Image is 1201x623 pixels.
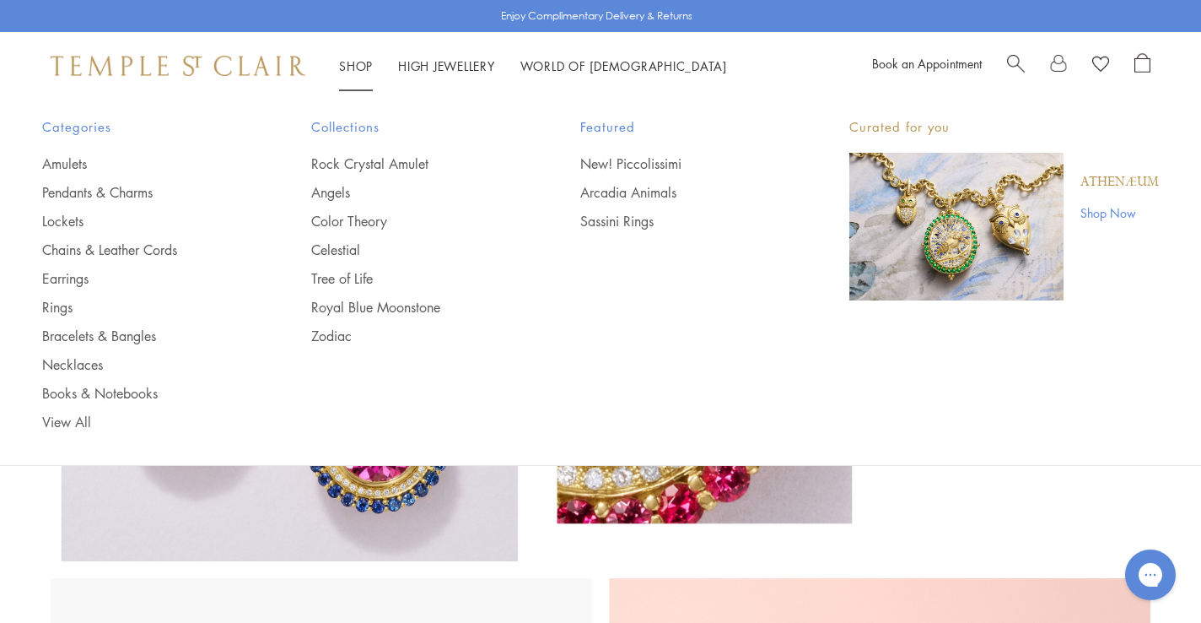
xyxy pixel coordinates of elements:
a: View All [42,413,244,431]
a: Book an Appointment [872,55,982,72]
a: Amulets [42,154,244,173]
iframe: Gorgias live chat messenger [1117,544,1184,606]
a: Zodiac [311,327,513,345]
a: Necklaces [42,355,244,374]
img: Temple St. Clair [51,56,305,76]
a: ShopShop [339,57,373,74]
a: Color Theory [311,212,513,230]
span: Categories [42,116,244,138]
a: Lockets [42,212,244,230]
p: Enjoy Complimentary Delivery & Returns [501,8,692,24]
nav: Main navigation [339,56,727,77]
a: Athenæum [1080,173,1159,192]
a: Open Shopping Bag [1134,53,1150,79]
a: Bracelets & Bangles [42,327,244,345]
a: High JewelleryHigh Jewellery [398,57,495,74]
a: World of [DEMOGRAPHIC_DATA]World of [DEMOGRAPHIC_DATA] [520,57,727,74]
a: Rock Crystal Amulet [311,154,513,173]
a: Pendants & Charms [42,183,244,202]
a: Shop Now [1080,203,1159,222]
a: Search [1007,53,1025,79]
a: Tree of Life [311,269,513,288]
a: Earrings [42,269,244,288]
a: Royal Blue Moonstone [311,298,513,317]
a: Celestial [311,241,513,259]
span: Collections [311,116,513,138]
span: Featured [580,116,782,138]
a: View Wishlist [1092,53,1109,79]
a: New! Piccolissimi [580,154,782,173]
a: Chains & Leather Cords [42,241,244,259]
a: Arcadia Animals [580,183,782,202]
a: Books & Notebooks [42,384,244,403]
a: Sassini Rings [580,212,782,230]
p: Curated for you [849,116,1159,138]
a: Rings [42,298,244,317]
a: Angels [311,183,513,202]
